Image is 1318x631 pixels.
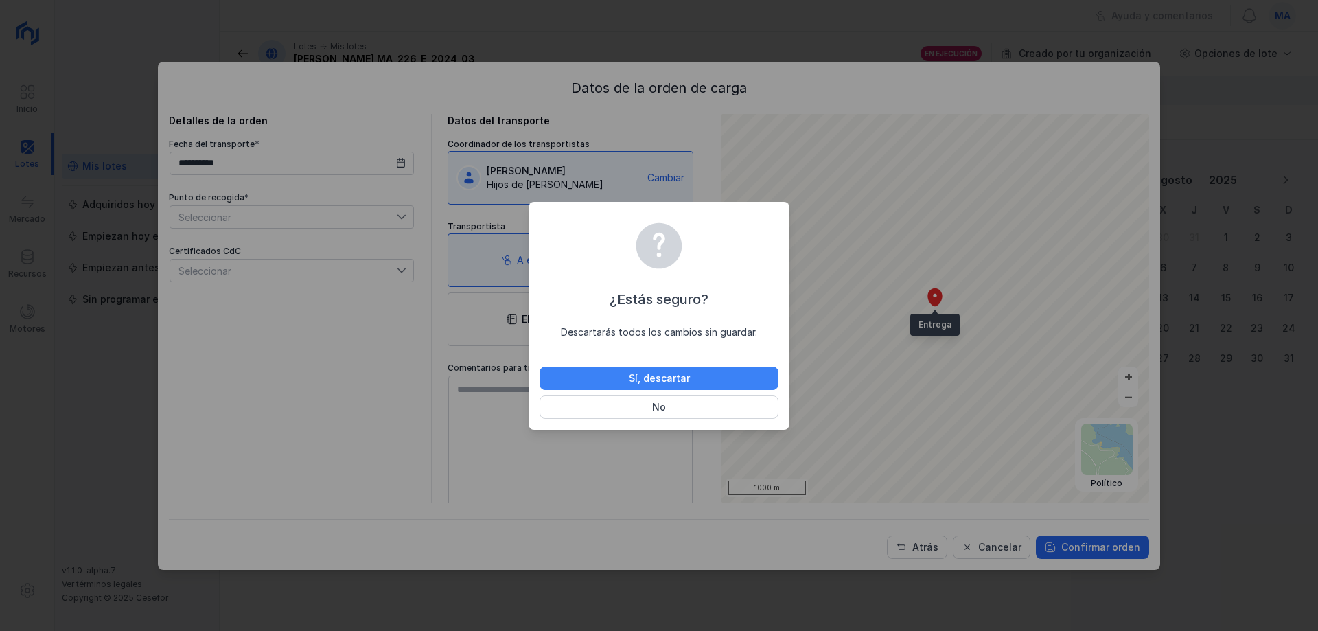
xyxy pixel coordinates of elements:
div: Sí, descartar [629,371,690,385]
div: No [652,400,666,414]
div: ¿Estás seguro? [540,290,778,309]
button: No [540,395,778,419]
button: Sí, descartar [540,367,778,390]
div: Descartarás todos los cambios sin guardar. [540,325,778,339]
